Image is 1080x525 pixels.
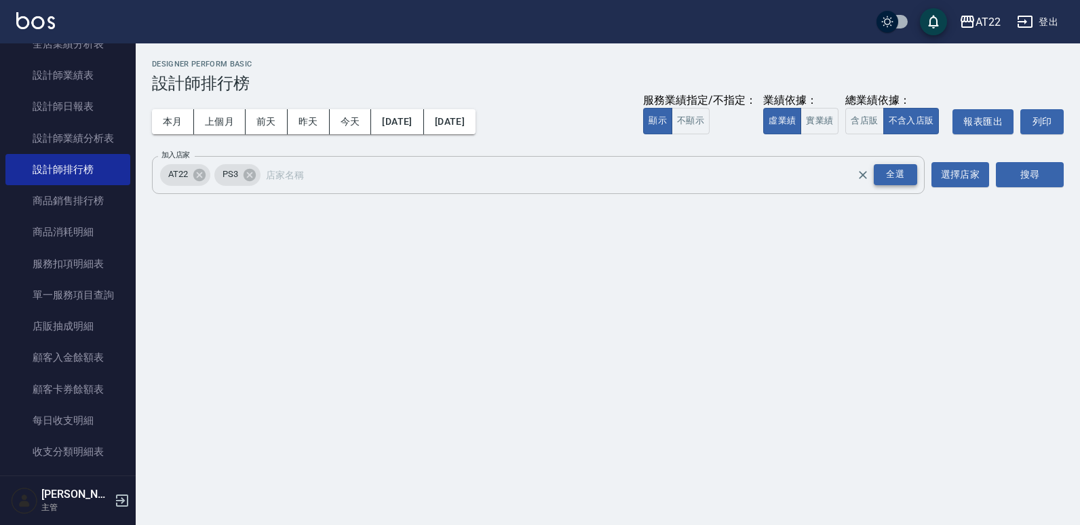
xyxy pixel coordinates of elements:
button: save [920,8,947,35]
button: Clear [853,166,872,184]
div: 服務業績指定/不指定： [643,94,756,108]
button: 不顯示 [672,108,710,134]
button: 上個月 [194,109,246,134]
a: 收支分類明細表 [5,436,130,467]
div: AT22 [160,164,210,186]
button: 報表匯出 [952,109,1014,134]
button: 搜尋 [996,162,1064,187]
button: 前天 [246,109,288,134]
span: PS3 [214,168,246,181]
h5: [PERSON_NAME] [41,488,111,501]
a: 顧客卡券餘額表 [5,374,130,405]
a: 設計師業績分析表 [5,123,130,154]
div: 總業績依據： [845,94,946,108]
div: 業績依據： [763,94,838,108]
input: 店家名稱 [263,163,881,187]
a: 每日收支明細 [5,405,130,436]
h2: Designer Perform Basic [152,60,1064,69]
p: 主管 [41,501,111,513]
button: 今天 [330,109,372,134]
a: 設計師排行榜 [5,154,130,185]
div: PS3 [214,164,261,186]
a: 設計師日報表 [5,91,130,122]
button: 顯示 [643,108,672,134]
label: 加入店家 [161,150,190,160]
button: 昨天 [288,109,330,134]
button: 不含入店販 [883,108,940,134]
button: 實業績 [801,108,838,134]
a: 全店業績分析表 [5,28,130,60]
div: 全選 [874,164,917,185]
button: 含店販 [845,108,883,134]
a: 顧客入金餘額表 [5,342,130,373]
button: 列印 [1020,109,1064,134]
button: [DATE] [371,109,423,134]
img: Logo [16,12,55,29]
span: AT22 [160,168,196,181]
button: 登出 [1011,9,1064,35]
a: 商品銷售排行榜 [5,185,130,216]
a: 服務扣項明細表 [5,248,130,279]
h3: 設計師排行榜 [152,74,1064,93]
button: AT22 [954,8,1006,36]
a: 商品消耗明細 [5,216,130,248]
button: 本月 [152,109,194,134]
button: 選擇店家 [931,162,989,187]
a: 收支匯款表 [5,467,130,499]
a: 設計師業績表 [5,60,130,91]
button: Open [871,161,920,188]
a: 單一服務項目查詢 [5,279,130,311]
button: 虛業績 [763,108,801,134]
button: [DATE] [424,109,476,134]
img: Person [11,487,38,514]
a: 店販抽成明細 [5,311,130,342]
div: AT22 [976,14,1001,31]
